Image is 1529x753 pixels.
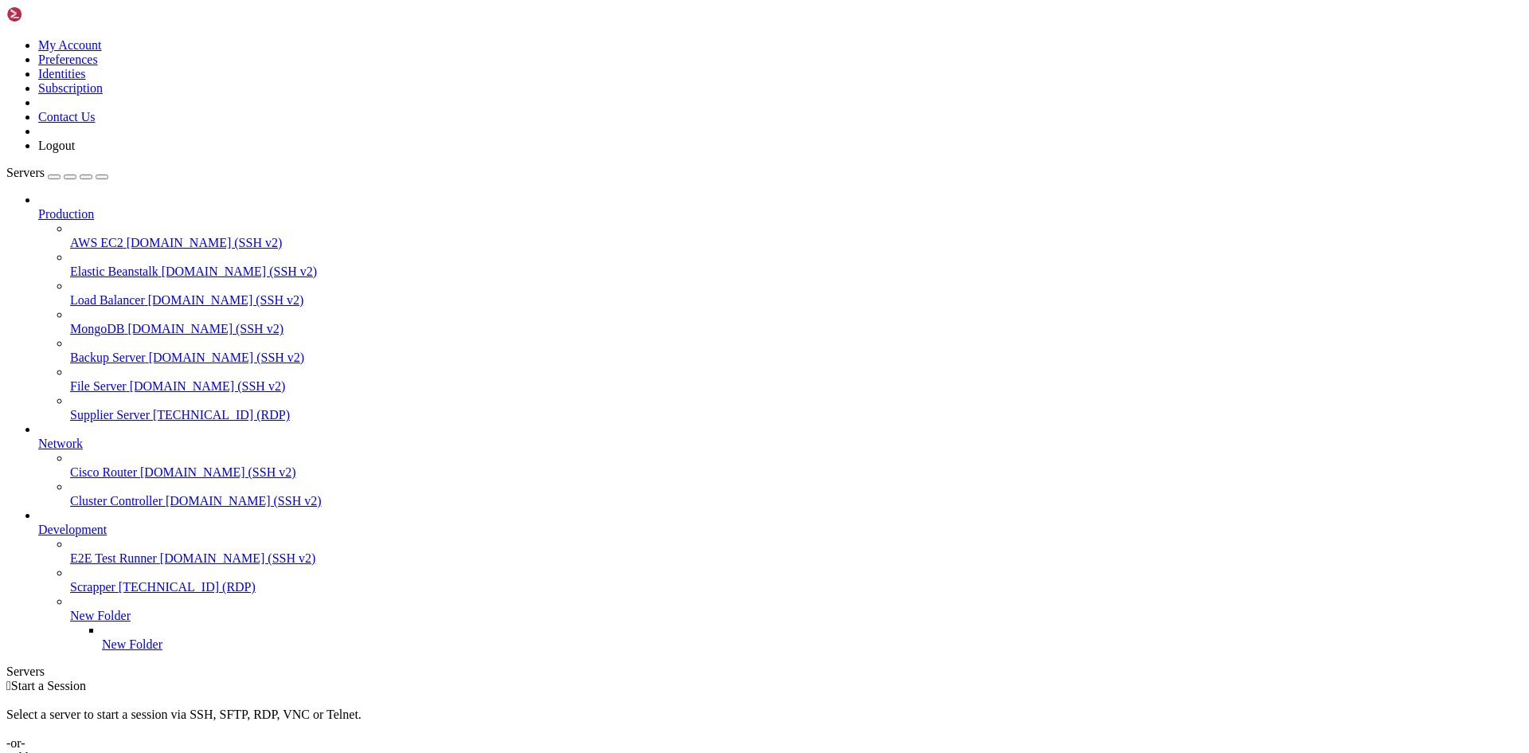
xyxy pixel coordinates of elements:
[70,322,1523,336] a: MongoDB [DOMAIN_NAME] (SSH v2)
[119,580,256,594] span: [TECHNICAL_ID] (RDP)
[70,594,1523,652] li: New Folder
[130,379,286,393] span: [DOMAIN_NAME] (SSH v2)
[70,336,1523,365] li: Backup Server [DOMAIN_NAME] (SSH v2)
[70,394,1523,422] li: Supplier Server [TECHNICAL_ID] (RDP)
[70,308,1523,336] li: MongoDB [DOMAIN_NAME] (SSH v2)
[38,139,75,152] a: Logout
[70,465,1523,480] a: Cisco Router [DOMAIN_NAME] (SSH v2)
[102,623,1523,652] li: New Folder
[70,566,1523,594] li: Scrapper [TECHNICAL_ID] (RDP)
[70,551,1523,566] a: E2E Test Runner [DOMAIN_NAME] (SSH v2)
[70,580,115,594] span: Scrapper
[102,637,1523,652] a: New Folder
[11,679,86,692] span: Start a Session
[70,365,1523,394] li: File Server [DOMAIN_NAME] (SSH v2)
[70,609,1523,623] a: New Folder
[38,437,83,450] span: Network
[6,679,11,692] span: 
[70,293,1523,308] a: Load Balancer [DOMAIN_NAME] (SSH v2)
[162,265,318,278] span: [DOMAIN_NAME] (SSH v2)
[70,580,1523,594] a: Scrapper [TECHNICAL_ID] (RDP)
[70,379,1523,394] a: File Server [DOMAIN_NAME] (SSH v2)
[70,351,1523,365] a: Backup Server [DOMAIN_NAME] (SSH v2)
[6,166,108,179] a: Servers
[70,537,1523,566] li: E2E Test Runner [DOMAIN_NAME] (SSH v2)
[127,322,284,335] span: [DOMAIN_NAME] (SSH v2)
[70,322,124,335] span: MongoDB
[38,523,107,536] span: Development
[38,508,1523,652] li: Development
[70,250,1523,279] li: Elastic Beanstalk [DOMAIN_NAME] (SSH v2)
[153,408,290,422] span: [TECHNICAL_ID] (RDP)
[70,293,145,307] span: Load Balancer
[70,236,1523,250] a: AWS EC2 [DOMAIN_NAME] (SSH v2)
[6,166,45,179] span: Servers
[70,494,1523,508] a: Cluster Controller [DOMAIN_NAME] (SSH v2)
[70,465,137,479] span: Cisco Router
[160,551,316,565] span: [DOMAIN_NAME] (SSH v2)
[38,422,1523,508] li: Network
[70,236,123,249] span: AWS EC2
[149,351,305,364] span: [DOMAIN_NAME] (SSH v2)
[6,665,1523,679] div: Servers
[70,494,162,508] span: Cluster Controller
[38,207,1523,222] a: Production
[38,67,86,80] a: Identities
[6,6,98,22] img: Shellngn
[70,480,1523,508] li: Cluster Controller [DOMAIN_NAME] (SSH v2)
[38,81,103,95] a: Subscription
[38,437,1523,451] a: Network
[70,379,127,393] span: File Server
[127,236,283,249] span: [DOMAIN_NAME] (SSH v2)
[166,494,322,508] span: [DOMAIN_NAME] (SSH v2)
[38,38,102,52] a: My Account
[140,465,296,479] span: [DOMAIN_NAME] (SSH v2)
[70,551,157,565] span: E2E Test Runner
[70,451,1523,480] li: Cisco Router [DOMAIN_NAME] (SSH v2)
[70,265,158,278] span: Elastic Beanstalk
[70,279,1523,308] li: Load Balancer [DOMAIN_NAME] (SSH v2)
[70,351,146,364] span: Backup Server
[38,53,98,66] a: Preferences
[70,265,1523,279] a: Elastic Beanstalk [DOMAIN_NAME] (SSH v2)
[38,193,1523,422] li: Production
[70,609,131,622] span: New Folder
[148,293,304,307] span: [DOMAIN_NAME] (SSH v2)
[38,110,96,124] a: Contact Us
[102,637,162,651] span: New Folder
[70,408,150,422] span: Supplier Server
[70,408,1523,422] a: Supplier Server [TECHNICAL_ID] (RDP)
[6,693,1523,751] div: Select a server to start a session via SSH, SFTP, RDP, VNC or Telnet. -or-
[38,523,1523,537] a: Development
[70,222,1523,250] li: AWS EC2 [DOMAIN_NAME] (SSH v2)
[38,207,94,221] span: Production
